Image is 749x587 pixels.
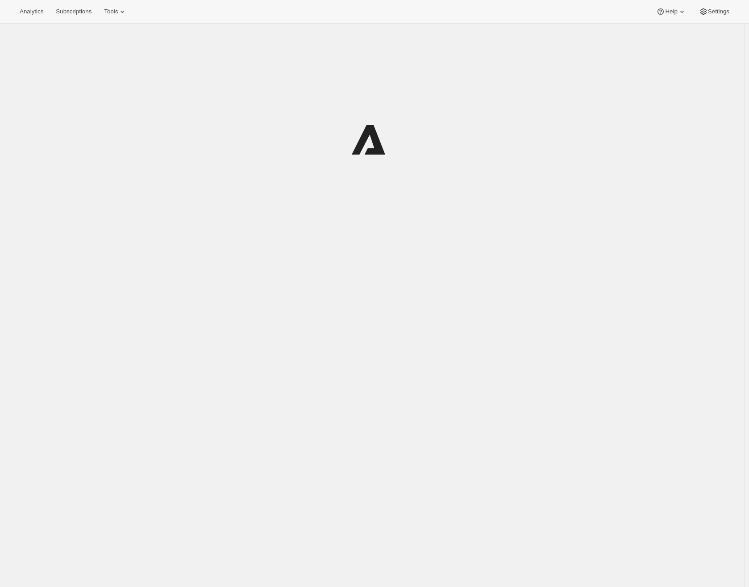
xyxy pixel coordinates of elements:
button: Tools [99,5,132,18]
span: Subscriptions [56,8,92,15]
button: Analytics [14,5,49,18]
span: Tools [104,8,118,15]
span: Analytics [20,8,43,15]
span: Help [665,8,677,15]
button: Help [651,5,691,18]
span: Settings [708,8,729,15]
button: Subscriptions [50,5,97,18]
button: Settings [694,5,735,18]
